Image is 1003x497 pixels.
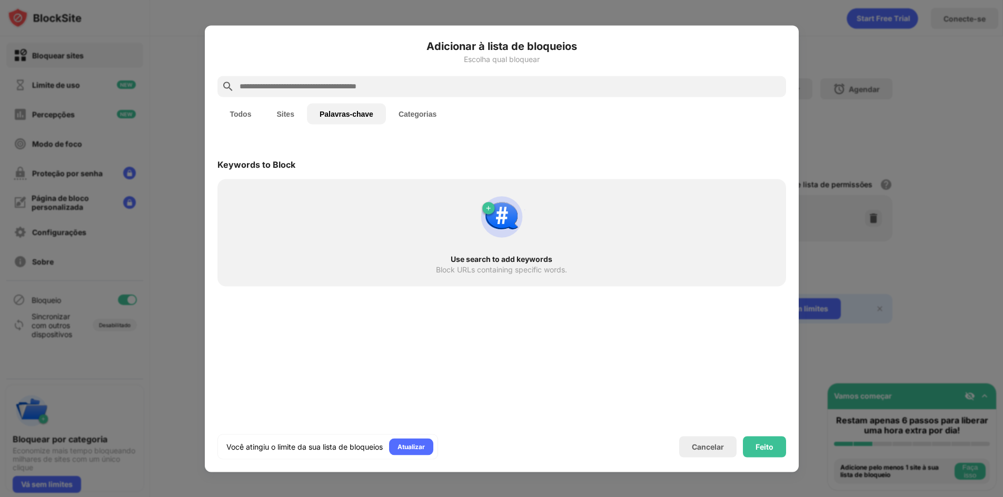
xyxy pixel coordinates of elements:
font: Todos [230,109,252,118]
font: Palavras-chave [320,109,373,118]
div: Block URLs containing specific words. [436,265,567,273]
font: Categorias [399,109,436,118]
button: Categorias [386,103,449,124]
font: Adicionar à lista de bloqueios [426,39,577,52]
img: search.svg [222,80,234,93]
font: Sites [276,109,294,118]
font: Escolha qual bloquear [464,54,540,63]
font: Atualizar [398,442,425,450]
font: Você atingiu o limite da sua lista de bloqueios [226,442,383,451]
font: Cancelar [692,442,724,451]
div: Use search to add keywords [236,255,767,263]
button: Sites [264,103,306,124]
font: Feito [756,442,773,451]
img: block-by-keyword.svg [476,191,527,242]
div: Keywords to Block [217,159,295,169]
button: Palavras-chave [307,103,386,124]
button: Todos [217,103,264,124]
